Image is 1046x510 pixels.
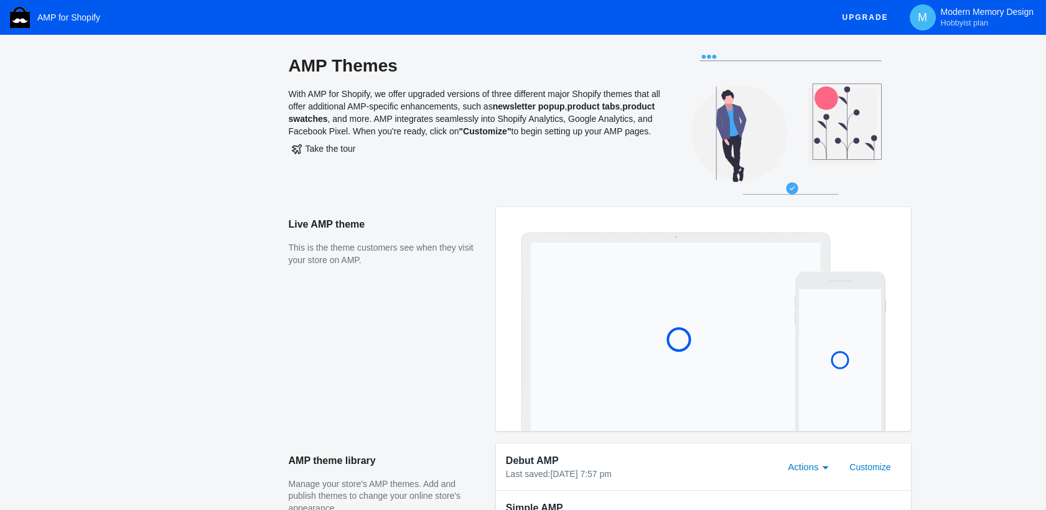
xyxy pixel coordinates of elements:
[289,242,483,266] p: This is the theme customers see when they visit your store on AMP.
[506,453,559,468] span: Debut AMP
[37,12,100,22] span: AMP for Shopify
[849,462,890,472] span: Customize
[839,456,900,478] button: Customize
[795,271,886,431] img: Mobile frame
[292,144,356,154] span: Take the tour
[941,7,1034,28] p: Modern Memory Design
[493,101,565,111] b: newsletter popup
[788,461,818,472] span: Actions
[289,55,662,207] div: With AMP for Shopify, we offer upgraded versions of three different major Shopify themes that all...
[941,18,988,28] span: Hobbyist plan
[289,443,483,478] h2: AMP theme library
[289,137,359,160] button: Take the tour
[917,11,929,24] span: M
[459,126,511,136] b: "Customize"
[843,6,889,29] span: Upgrade
[833,6,899,29] button: Upgrade
[506,468,774,481] div: Last saved:
[788,458,835,473] mat-select: Actions
[10,7,30,28] img: Shop Sheriff Logo
[839,461,900,471] a: Customize
[521,232,831,431] img: Laptop frame
[289,207,483,242] h2: Live AMP theme
[550,469,612,479] span: [DATE] 7:57 pm
[289,55,662,77] h2: AMP Themes
[567,101,620,111] b: product tabs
